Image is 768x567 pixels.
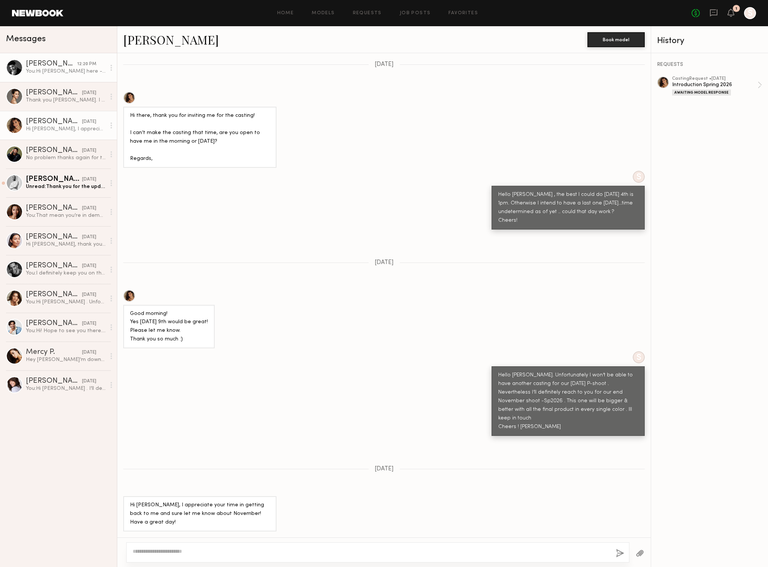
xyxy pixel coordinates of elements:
[277,11,294,16] a: Home
[26,68,106,75] div: You: Hi [PERSON_NAME] here - for VIVEREN. Would you be available on [DATE] / half day?... let me ...
[130,501,270,527] div: Hi [PERSON_NAME], I appreciate your time in getting back to me and sure let me know about Novembe...
[26,89,82,97] div: [PERSON_NAME]
[77,61,96,68] div: 12:20 PM
[26,327,106,334] div: You: Hi! Hope to see you there. // Best [PERSON_NAME]
[587,36,645,42] a: Book model
[123,31,219,48] a: [PERSON_NAME]
[672,76,758,81] div: casting Request • [DATE]
[26,176,82,183] div: [PERSON_NAME]
[82,234,96,241] div: [DATE]
[26,118,82,125] div: [PERSON_NAME]
[26,385,106,392] div: You: Hi [PERSON_NAME] . I’ll definitely reach again for our November photo shoot. [PERSON_NAME]
[26,233,82,241] div: [PERSON_NAME]
[26,204,82,212] div: [PERSON_NAME]
[6,35,46,43] span: Messages
[498,191,638,225] div: Hello [PERSON_NAME] , the best I could do [DATE] 4th is 1pm. Otherwise I intend to have a last on...
[375,260,394,266] span: [DATE]
[82,147,96,154] div: [DATE]
[672,90,731,95] div: Awaiting Model Response
[26,270,106,277] div: You: I definitely keep you on the list for our end November shooting. Cheers !
[26,291,82,298] div: [PERSON_NAME]
[353,11,382,16] a: Requests
[26,298,106,306] div: You: Hi [PERSON_NAME] . Unfortunately I’ll have to booked by then . But I’ll have another one end...
[26,154,106,161] div: No problem thanks again for the opportunity and consideration! My self tape includes my current l...
[26,125,106,133] div: Hi [PERSON_NAME], I appreciate your time in getting back to me and sure let me know about Novembe...
[26,356,106,363] div: Hey [PERSON_NAME]’m downstairs, security is saying 1103 suit should also have a letter, a,b or c?
[26,262,82,270] div: [PERSON_NAME]
[26,97,106,104] div: Thank you [PERSON_NAME]. I hope that it all works out with the samples!
[498,371,638,431] div: Hello [PERSON_NAME]. Unfortunately I won’t be able to have another casting for our [DATE] P-shoot...
[448,11,478,16] a: Favorites
[400,11,431,16] a: Job Posts
[82,378,96,385] div: [DATE]
[82,118,96,125] div: [DATE]
[312,11,335,16] a: Models
[82,349,96,356] div: [DATE]
[26,320,82,327] div: [PERSON_NAME]
[744,7,756,19] a: S
[82,320,96,327] div: [DATE]
[375,61,394,68] span: [DATE]
[657,37,762,45] div: History
[82,263,96,270] div: [DATE]
[26,378,82,385] div: [PERSON_NAME]
[587,32,645,47] button: Book model
[672,81,758,88] div: Introduction Spring 2026
[735,7,737,11] div: 1
[130,310,208,344] div: Good morning! Yes [DATE] 9th would be great! Please let me know. Thank you so much :)
[82,90,96,97] div: [DATE]
[26,349,82,356] div: Mercy P.
[26,241,106,248] div: Hi [PERSON_NAME], thank you for choosing me! Looking forward to it!
[82,291,96,298] div: [DATE]
[26,183,106,190] div: Unread: Thank you for the update, I would love to be submitted for that in November. Please keep ...
[375,466,394,472] span: [DATE]
[26,212,106,219] div: You: That mean you’re in demand . Good for you ! I’ll reach out in November
[672,76,762,95] a: castingRequest •[DATE]Introduction Spring 2026Awaiting Model Response
[82,205,96,212] div: [DATE]
[26,147,82,154] div: [PERSON_NAME]
[82,176,96,183] div: [DATE]
[26,60,77,68] div: [PERSON_NAME]
[657,62,762,67] div: REQUESTS
[130,112,270,163] div: Hi there, thank you for inviting me for the casting! I can’t make the casting that time, are you ...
